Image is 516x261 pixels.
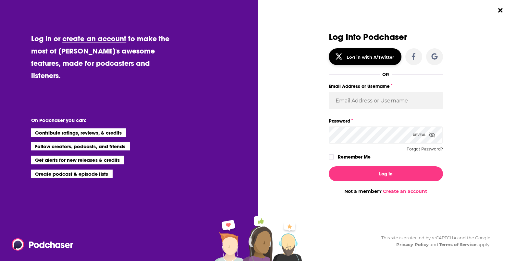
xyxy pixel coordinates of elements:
[329,32,443,42] h3: Log Into Podchaser
[413,126,435,144] div: Reveal
[31,170,113,178] li: Create podcast & episode lists
[383,188,427,194] a: Create an account
[396,242,429,247] a: Privacy Policy
[329,82,443,90] label: Email Address or Username
[376,234,490,248] div: This site is protected by reCAPTCHA and the Google and apply.
[329,92,443,109] input: Email Address or Username
[347,54,394,60] div: Log in with X/Twitter
[31,142,130,150] li: Follow creators, podcasts, and friends
[62,34,126,43] a: create an account
[12,238,69,251] a: Podchaser - Follow, Share and Rate Podcasts
[439,242,476,247] a: Terms of Service
[407,147,443,151] button: Forgot Password?
[329,166,443,181] button: Log In
[338,153,371,161] label: Remember Me
[329,117,443,125] label: Password
[31,117,161,123] li: On Podchaser you can:
[31,156,124,164] li: Get alerts for new releases & credits
[12,238,74,251] img: Podchaser - Follow, Share and Rate Podcasts
[329,188,443,194] div: Not a member?
[31,128,127,137] li: Contribute ratings, reviews, & credits
[494,4,507,17] button: Close Button
[382,72,389,77] div: OR
[329,48,401,65] button: Log in with X/Twitter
